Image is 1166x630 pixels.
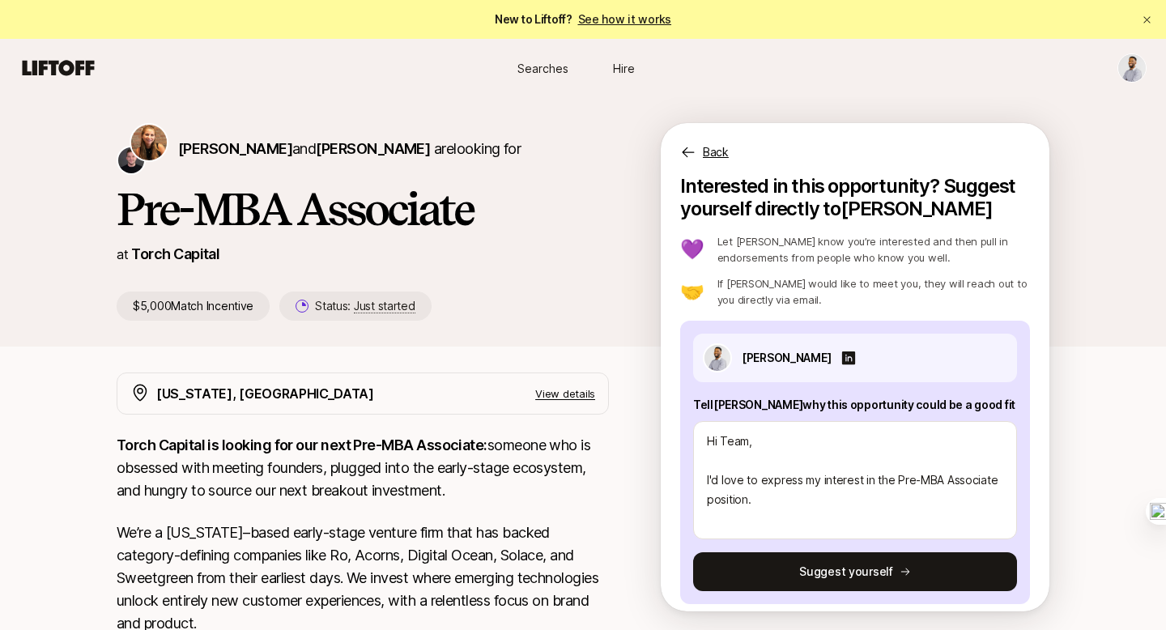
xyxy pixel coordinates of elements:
p: $5,000 Match Incentive [117,292,270,321]
a: Searches [502,53,583,83]
p: are looking for [178,138,521,160]
p: Interested in this opportunity? Suggest yourself directly to [PERSON_NAME] [680,175,1030,220]
img: Katie Reiner [131,125,167,160]
a: Hire [583,53,664,83]
img: Joel Kanu [1118,54,1146,82]
strong: Torch Capital is looking for our next Pre-MBA Associate: [117,436,487,453]
button: Joel Kanu [1117,53,1147,83]
p: Status: [315,296,415,316]
p: View details [535,385,595,402]
textarea: Hi Team, I'd love to express my interest in the Pre-MBA Associate position. [693,421,1017,539]
p: Tell [PERSON_NAME] why this opportunity could be a good fit [693,395,1017,415]
p: [PERSON_NAME] [742,348,831,368]
p: 🤝 [680,282,704,301]
span: Just started [354,299,415,313]
p: someone who is obsessed with meeting founders, plugged into the early-stage ecosystem, and hungry... [117,434,609,502]
span: and [292,140,430,157]
span: [PERSON_NAME] [316,140,430,157]
p: [US_STATE], [GEOGRAPHIC_DATA] [156,383,374,404]
p: Back [703,143,729,162]
span: New to Liftoff? [495,10,671,29]
img: Christopher Harper [118,147,144,173]
p: If [PERSON_NAME] would like to meet you, they will reach out to you directly via email. [717,275,1030,308]
span: Hire [613,60,635,77]
p: 💜 [680,240,704,259]
img: 64149c92_2a1e_418f_baf1_a03aa7d35f80.jpg [704,345,730,371]
h1: Pre-MBA Associate [117,185,609,233]
span: [PERSON_NAME] [178,140,292,157]
p: at [117,244,128,265]
a: Torch Capital [131,245,219,262]
span: Searches [517,60,568,77]
a: See how it works [578,12,672,26]
button: Suggest yourself [693,552,1017,591]
p: Let [PERSON_NAME] know you’re interested and then pull in endorsements from people who know you w... [717,233,1030,266]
